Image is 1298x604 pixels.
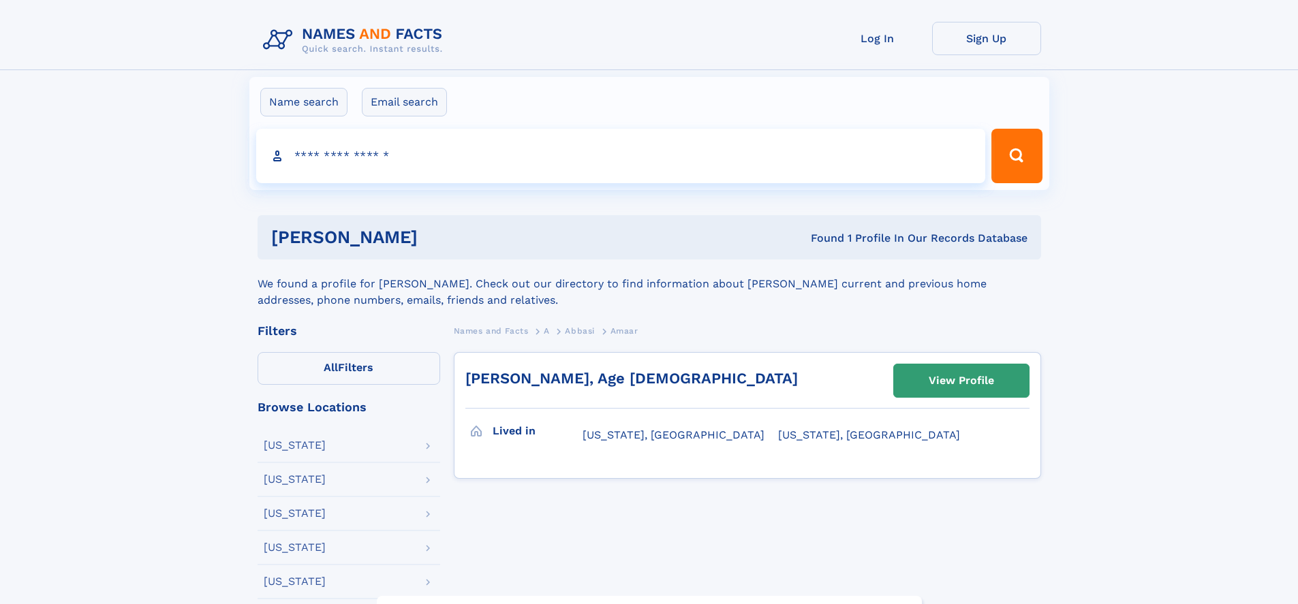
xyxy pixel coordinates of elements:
h3: Lived in [493,419,583,443]
a: Log In [823,22,932,55]
div: [US_STATE] [264,474,326,485]
div: [US_STATE] [264,576,326,587]
div: Browse Locations [258,401,440,413]
label: Filters [258,352,440,385]
div: We found a profile for [PERSON_NAME]. Check out our directory to find information about [PERSON_N... [258,259,1041,308]
a: Sign Up [932,22,1041,55]
span: Amaar [611,326,638,336]
a: Abbasi [565,322,595,339]
input: search input [256,129,986,183]
label: Name search [260,88,347,116]
div: [US_STATE] [264,508,326,519]
a: [PERSON_NAME], Age [DEMOGRAPHIC_DATA] [465,370,798,387]
button: Search Button [991,129,1042,183]
a: Names and Facts [454,322,529,339]
div: Filters [258,325,440,337]
div: Found 1 Profile In Our Records Database [614,231,1027,246]
div: View Profile [929,365,994,396]
img: Logo Names and Facts [258,22,454,59]
span: [US_STATE], [GEOGRAPHIC_DATA] [583,428,764,441]
a: View Profile [894,364,1029,397]
a: A [544,322,550,339]
label: Email search [362,88,447,116]
span: [US_STATE], [GEOGRAPHIC_DATA] [778,428,960,441]
span: Abbasi [565,326,595,336]
span: A [544,326,550,336]
span: All [324,361,338,374]
h1: [PERSON_NAME] [271,229,615,246]
div: [US_STATE] [264,440,326,451]
div: [US_STATE] [264,542,326,553]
